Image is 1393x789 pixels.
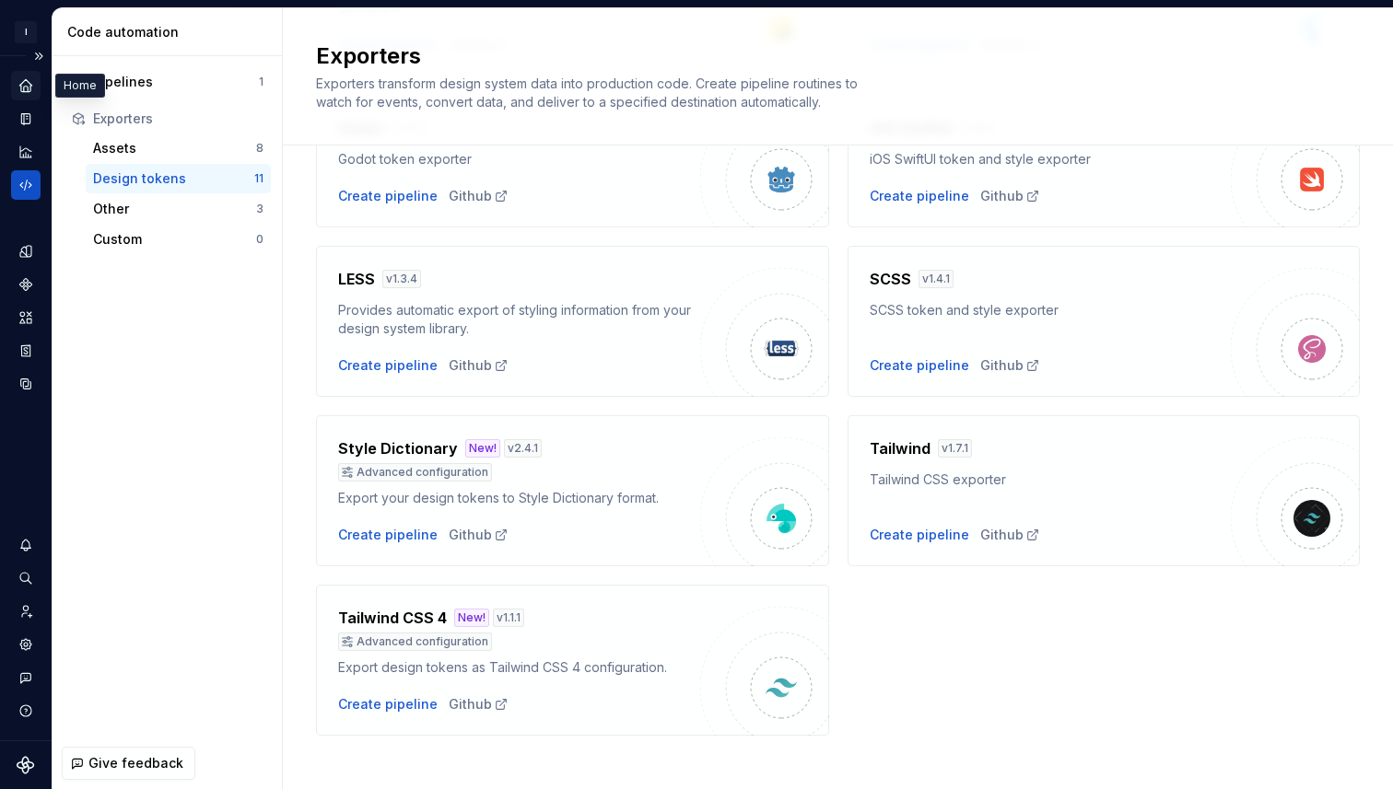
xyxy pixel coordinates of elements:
a: Design tokens [11,237,41,266]
h4: SCSS [870,268,911,290]
button: Create pipeline [338,526,438,544]
a: Github [449,695,509,714]
div: v 1.3.4 [382,270,421,288]
div: Godot token exporter [338,150,700,168]
a: Github [980,356,1040,375]
button: Create pipeline [870,187,969,205]
a: Storybook stories [11,336,41,365]
a: Github [980,187,1040,205]
svg: Supernova Logo [17,756,35,774]
button: Create pipeline [870,526,969,544]
div: Export your design tokens to Style Dictionary format. [338,489,700,507]
div: Assets [93,139,256,157]
div: New! [454,609,489,627]
div: Exporters [93,110,263,128]
button: Give feedback [62,747,195,780]
div: Home [55,74,105,98]
div: 11 [254,171,263,186]
button: Expand sidebar [26,43,52,69]
button: Other3 [86,194,271,224]
button: Contact support [11,663,41,692]
div: v 1.1.1 [493,609,524,627]
button: Pipelines1 [64,67,271,97]
a: Code automation [11,170,41,200]
div: Advanced configuration [338,463,492,482]
a: Analytics [11,137,41,167]
div: Pipelines [93,73,259,91]
div: Notifications [11,530,41,560]
a: Assets8 [86,133,271,163]
div: New! [465,439,500,458]
div: Design tokens [93,169,254,188]
button: Create pipeline [870,356,969,375]
a: Github [449,187,509,205]
div: Advanced configuration [338,632,492,651]
div: Other [93,200,256,218]
a: Assets [11,303,41,332]
div: iOS SwiftUI token and style exporter [870,150,1232,168]
a: Github [980,526,1040,544]
div: 0 [256,232,263,247]
div: v 1.7.1 [938,439,972,458]
a: Documentation [11,104,41,133]
button: Create pipeline [338,695,438,714]
a: Components [11,270,41,299]
h4: Style Dictionary [338,437,458,459]
button: Search ⌘K [11,563,41,593]
div: 1 [259,75,263,89]
div: 8 [256,141,263,156]
button: Custom0 [86,225,271,254]
button: I [4,12,48,52]
span: Give feedback [88,754,183,772]
a: Github [449,356,509,375]
button: Create pipeline [338,356,438,375]
button: Design tokens11 [86,164,271,193]
a: Invite team [11,597,41,626]
a: Settings [11,630,41,659]
div: 3 [256,202,263,216]
div: v 1.4.1 [919,270,954,288]
button: Create pipeline [338,187,438,205]
div: v 2.4.1 [504,439,542,458]
h4: Tailwind CSS 4 [338,607,447,629]
div: SCSS token and style exporter [870,301,1232,319]
div: I [15,21,37,43]
div: Tailwind CSS exporter [870,470,1232,489]
a: Data sources [11,369,41,399]
h2: Exporters [316,41,1338,71]
a: Home [11,71,41,100]
h4: LESS [338,268,375,290]
div: Custom [93,230,256,249]
h4: Tailwind [870,437,931,459]
a: Github [449,526,509,544]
